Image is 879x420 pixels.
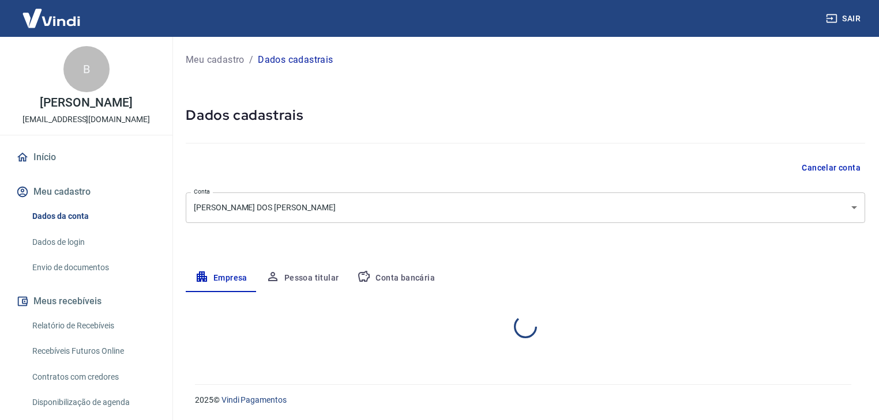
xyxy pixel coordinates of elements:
a: Contratos com credores [28,365,159,389]
p: Dados cadastrais [258,53,333,67]
a: Envio de documentos [28,256,159,279]
p: 2025 © [195,394,851,406]
a: Meu cadastro [186,53,245,67]
a: Início [14,145,159,170]
button: Meus recebíveis [14,289,159,314]
button: Empresa [186,264,257,292]
a: Recebíveis Futuros Online [28,339,159,363]
img: Vindi [14,1,89,36]
a: Dados da conta [28,205,159,228]
p: / [249,53,253,67]
a: Dados de login [28,230,159,254]
label: Conta [194,187,210,196]
a: Relatório de Recebíveis [28,314,159,338]
div: [PERSON_NAME] DOS [PERSON_NAME] [186,192,865,223]
button: Pessoa titular [257,264,348,292]
p: [PERSON_NAME] [40,97,132,109]
button: Cancelar conta [797,157,865,179]
button: Conta bancária [348,264,444,292]
button: Sair [824,8,865,29]
p: [EMAIL_ADDRESS][DOMAIN_NAME] [22,113,150,126]
h5: Dados cadastrais [186,106,865,124]
div: B [63,46,110,92]
a: Disponibilização de agenda [28,391,159,414]
button: Meu cadastro [14,179,159,205]
a: Vindi Pagamentos [221,395,287,404]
